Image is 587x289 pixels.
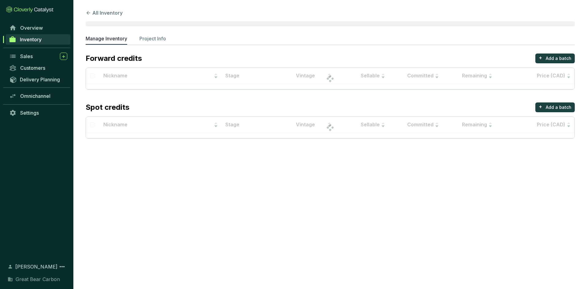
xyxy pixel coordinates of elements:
[20,25,43,31] span: Overview
[20,76,60,83] span: Delivery Planning
[20,93,50,99] span: Omnichannel
[20,65,45,71] span: Customers
[535,102,575,112] button: +Add a batch
[546,55,571,61] p: Add a batch
[86,9,123,17] button: All Inventory
[86,35,127,42] p: Manage Inventory
[6,108,70,118] a: Settings
[20,36,42,43] span: Inventory
[15,263,57,270] span: [PERSON_NAME]
[20,110,39,116] span: Settings
[539,54,542,62] p: +
[539,102,542,111] p: +
[20,53,33,59] span: Sales
[535,54,575,63] button: +Add a batch
[16,276,60,283] span: Great Bear Carbon
[6,91,70,101] a: Omnichannel
[86,54,142,63] p: Forward credits
[6,23,70,33] a: Overview
[6,74,70,84] a: Delivery Planning
[6,51,70,61] a: Sales
[139,35,166,42] p: Project Info
[86,102,129,112] p: Spot credits
[546,104,571,110] p: Add a batch
[6,63,70,73] a: Customers
[6,34,70,45] a: Inventory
